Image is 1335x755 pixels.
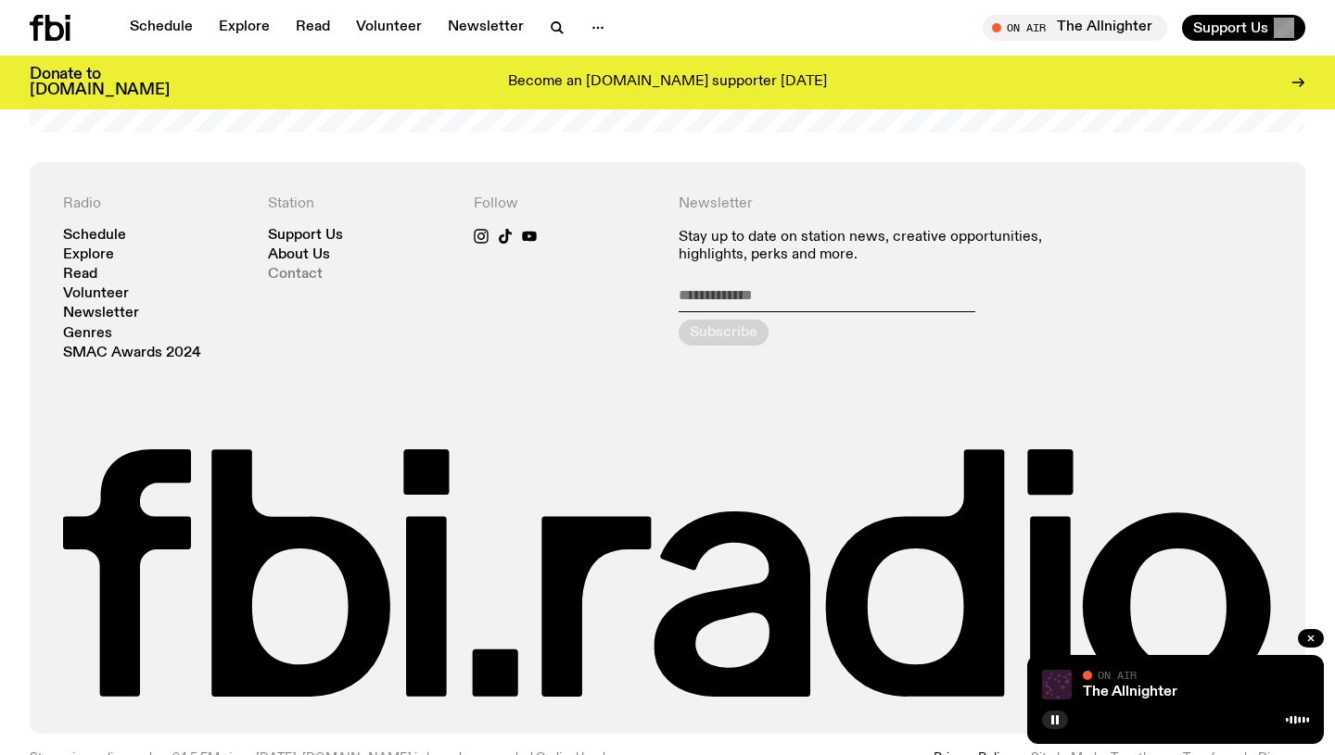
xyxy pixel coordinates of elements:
[63,307,139,321] a: Newsletter
[679,195,1067,213] h4: Newsletter
[63,287,129,301] a: Volunteer
[268,268,323,282] a: Contact
[63,229,126,243] a: Schedule
[63,268,97,282] a: Read
[679,320,769,346] button: Subscribe
[1193,19,1268,36] span: Support Us
[1083,685,1177,699] a: The Allnighter
[508,74,827,91] p: Become an [DOMAIN_NAME] supporter [DATE]
[1098,669,1137,681] span: On Air
[63,327,112,341] a: Genres
[63,346,201,360] a: SMAC Awards 2024
[437,15,535,41] a: Newsletter
[268,195,451,213] h4: Station
[63,195,246,213] h4: Radio
[474,195,656,213] h4: Follow
[30,67,170,98] h3: Donate to [DOMAIN_NAME]
[285,15,341,41] a: Read
[119,15,204,41] a: Schedule
[345,15,433,41] a: Volunteer
[208,15,281,41] a: Explore
[679,229,1067,264] p: Stay up to date on station news, creative opportunities, highlights, perks and more.
[268,248,330,262] a: About Us
[983,15,1167,41] button: On AirThe Allnighter
[63,248,114,262] a: Explore
[1182,15,1305,41] button: Support Us
[268,229,343,243] a: Support Us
